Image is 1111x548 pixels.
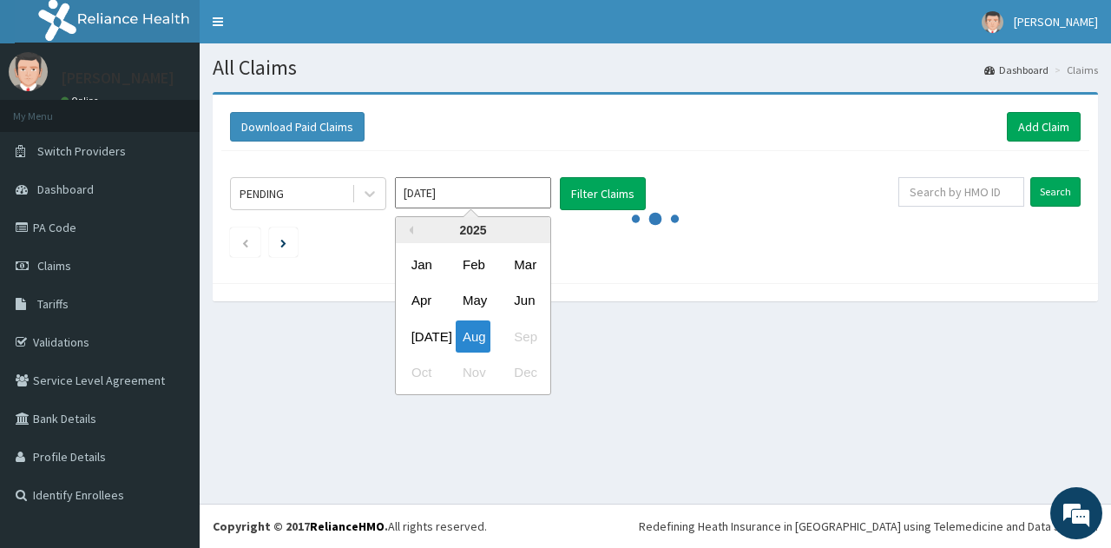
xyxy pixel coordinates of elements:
a: Previous page [241,234,249,250]
div: Choose June 2025 [507,285,542,317]
a: Add Claim [1007,112,1081,142]
a: Dashboard [984,63,1049,77]
input: Search [1030,177,1081,207]
span: Tariffs [37,296,69,312]
div: Choose August 2025 [456,320,490,353]
strong: Copyright © 2017 . [213,518,388,534]
div: Choose May 2025 [456,285,490,317]
a: Online [61,95,102,107]
div: Choose February 2025 [456,248,490,281]
div: Choose April 2025 [404,285,439,317]
p: [PERSON_NAME] [61,70,174,86]
button: Previous Year [404,226,413,234]
div: 2025 [396,217,550,243]
div: Choose January 2025 [404,248,439,281]
div: month 2025-08 [396,247,550,391]
div: Choose March 2025 [507,248,542,281]
div: PENDING [240,185,284,202]
div: Choose July 2025 [404,320,439,353]
div: Redefining Heath Insurance in [GEOGRAPHIC_DATA] using Telemedicine and Data Science! [639,518,1098,535]
h1: All Claims [213,56,1098,79]
img: User Image [9,52,48,91]
button: Filter Claims [560,177,646,210]
span: [PERSON_NAME] [1014,14,1098,30]
input: Select Month and Year [395,177,551,208]
footer: All rights reserved. [200,504,1111,548]
a: Next page [280,234,286,250]
span: Switch Providers [37,143,126,159]
span: Claims [37,258,71,274]
svg: audio-loading [629,193,681,245]
img: User Image [982,11,1003,33]
button: Download Paid Claims [230,112,365,142]
span: Dashboard [37,182,94,197]
li: Claims [1050,63,1098,77]
input: Search by HMO ID [898,177,1024,207]
a: RelianceHMO [310,518,385,534]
